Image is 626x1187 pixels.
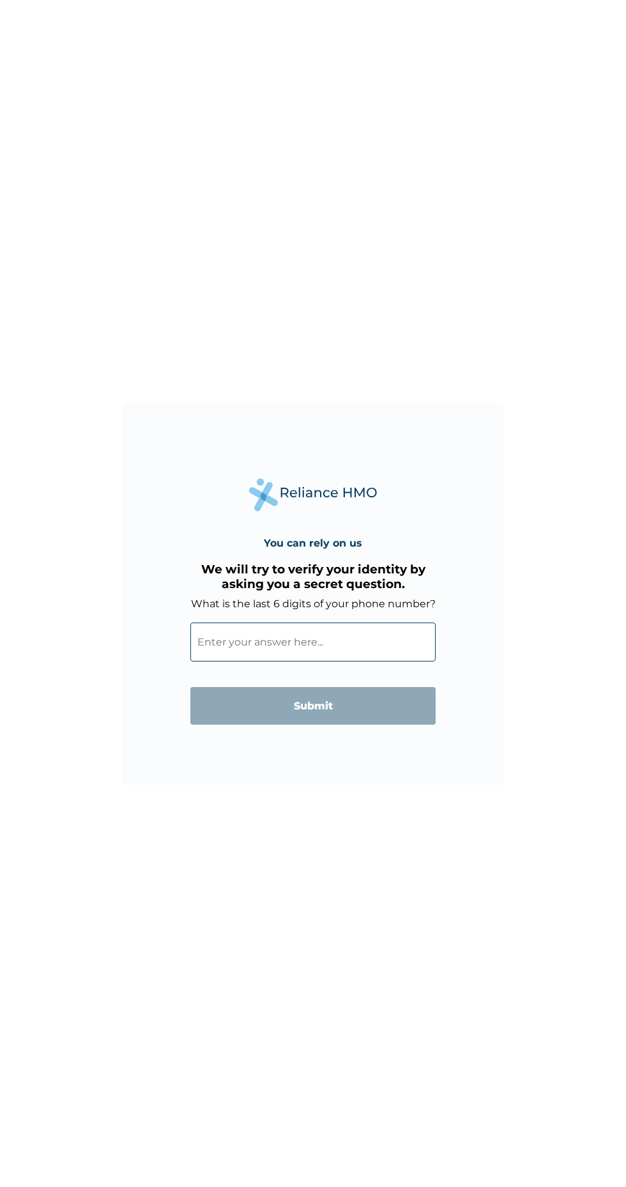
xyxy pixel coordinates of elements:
[191,598,436,610] label: What is the last 6 digits of your phone number?
[190,623,436,662] input: Enter your answer here...
[190,562,436,591] h3: We will try to verify your identity by asking you a secret question.
[190,687,436,725] input: Submit
[249,478,377,511] img: Reliance Health's Logo
[264,537,362,549] h4: You can rely on us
